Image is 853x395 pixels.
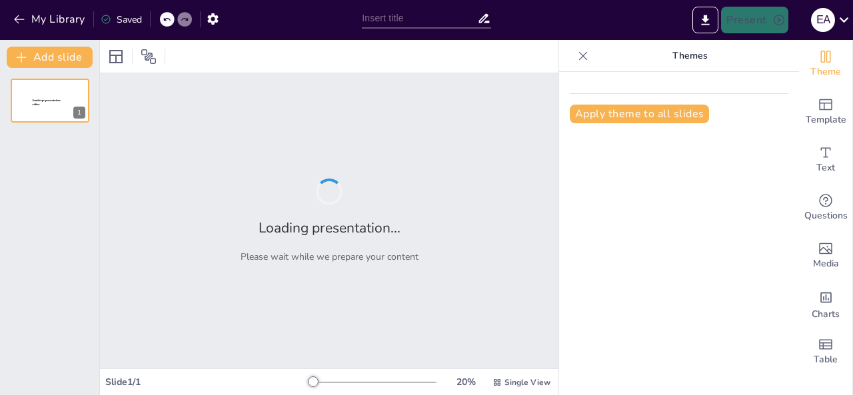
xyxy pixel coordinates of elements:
div: Add ready made slides [799,88,852,136]
div: Slide 1 / 1 [105,376,309,388]
div: 1 [11,79,89,123]
div: 1 [73,107,85,119]
div: Add charts and graphs [799,280,852,328]
button: Present [721,7,788,33]
span: Sendsteps presentation editor [33,99,61,107]
span: Media [813,256,839,271]
div: Change the overall theme [799,40,852,88]
span: Questions [804,208,848,223]
div: Add images, graphics, shapes or video [799,232,852,280]
div: Layout [105,46,127,67]
div: Add a table [799,328,852,376]
div: E A [811,8,835,32]
button: Export to PowerPoint [692,7,718,33]
span: Template [806,113,846,127]
p: Please wait while we prepare your content [241,250,419,263]
p: Themes [594,40,786,72]
button: Add slide [7,47,93,68]
button: E A [811,7,835,33]
h2: Loading presentation... [259,218,401,237]
span: Table [814,352,838,367]
button: Apply theme to all slides [570,105,709,123]
div: Add text boxes [799,136,852,184]
span: Position [141,49,157,65]
input: Insert title [362,9,476,28]
span: Charts [812,307,840,322]
div: Saved [101,13,142,26]
span: Text [816,161,835,175]
span: Single View [504,377,550,388]
div: Get real-time input from your audience [799,184,852,232]
button: My Library [10,9,91,30]
div: 20 % [450,376,482,388]
span: Theme [810,65,841,79]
